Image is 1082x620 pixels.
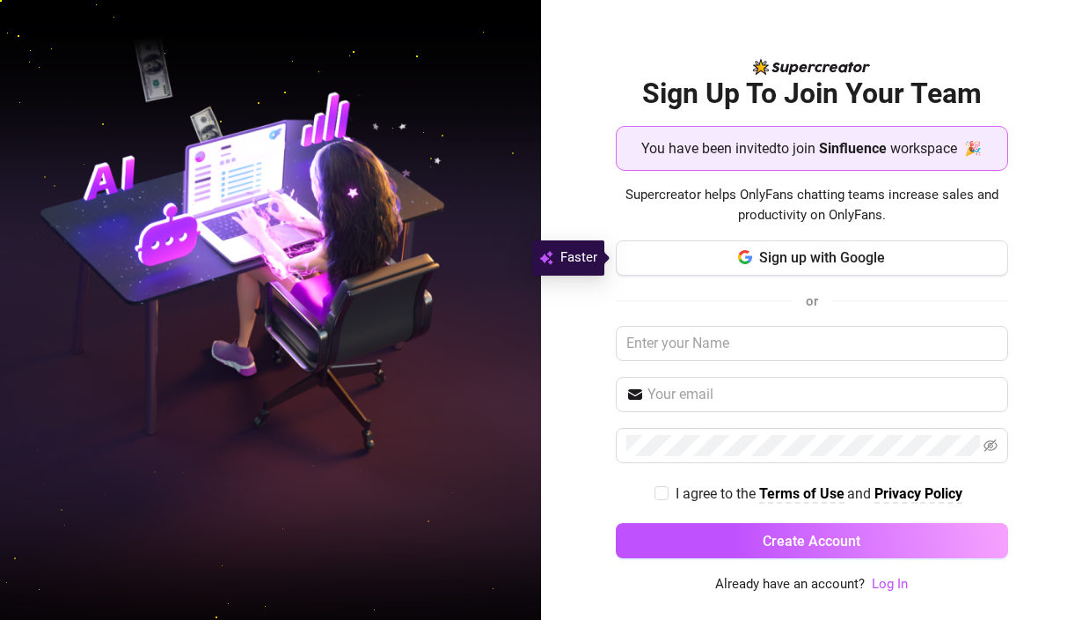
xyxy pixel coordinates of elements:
[759,485,844,502] strong: Terms of Use
[872,576,908,592] a: Log In
[641,137,815,159] span: You have been invited to join
[616,240,1008,276] button: Sign up with Google
[616,523,1008,558] button: Create Account
[806,293,818,309] span: or
[759,485,844,504] a: Terms of Use
[676,485,759,502] span: I agree to the
[874,485,962,504] a: Privacy Policy
[647,384,998,405] input: Your email
[819,140,887,157] strong: Sinfluence
[560,247,597,269] span: Faster
[616,326,1008,361] input: Enter your Name
[616,185,1008,226] span: Supercreator helps OnlyFans chatting teams increase sales and productivity on OnlyFans.
[753,59,870,75] img: logo-BBDzfeDw.svg
[983,439,998,453] span: eye-invisible
[872,574,908,595] a: Log In
[874,485,962,502] strong: Privacy Policy
[847,485,874,502] span: and
[715,574,865,595] span: Already have an account?
[539,247,553,269] img: svg%3e
[763,533,860,550] span: Create Account
[890,137,982,159] span: workspace 🎉
[759,249,885,266] span: Sign up with Google
[616,76,1008,112] h2: Sign Up To Join Your Team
